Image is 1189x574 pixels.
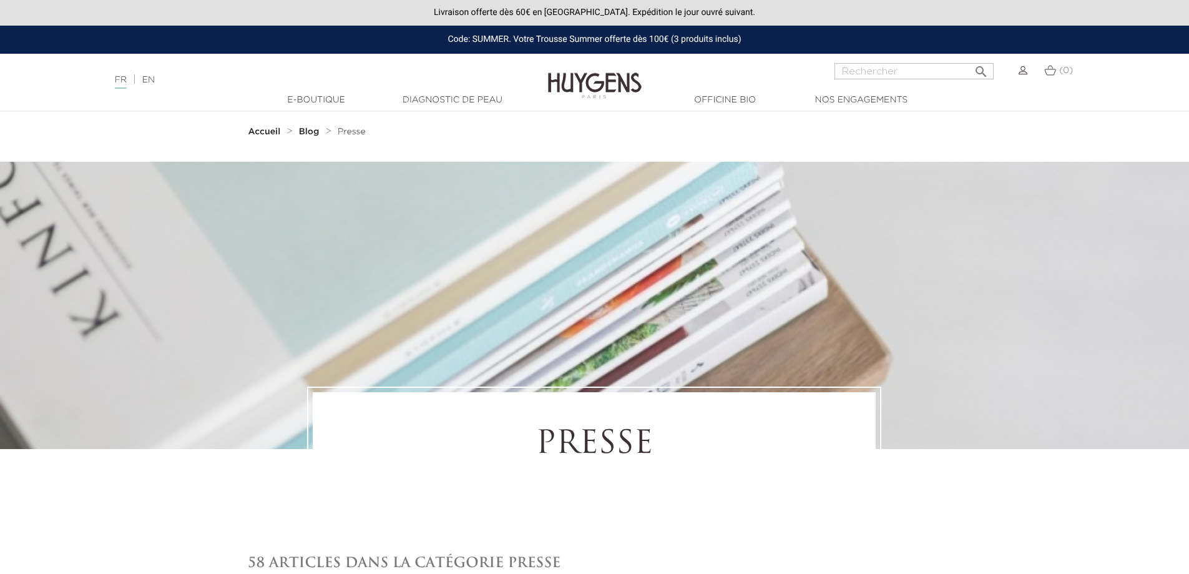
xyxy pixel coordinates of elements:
[347,427,841,464] h1: Presse
[299,127,323,137] a: Blog
[248,127,283,137] a: Accueil
[338,127,366,136] span: Presse
[299,127,320,136] strong: Blog
[1059,66,1073,75] span: (0)
[974,61,989,76] i: 
[970,59,992,76] button: 
[338,127,366,137] a: Presse
[115,76,127,89] a: FR
[254,94,379,107] a: E-Boutique
[142,76,155,84] a: EN
[248,127,281,136] strong: Accueil
[248,553,561,571] span: 58 articles dans la catégorie Presse
[834,63,994,79] input: Rechercher
[663,94,788,107] a: Officine Bio
[390,94,515,107] a: Diagnostic de peau
[799,94,924,107] a: Nos engagements
[109,72,486,87] div: |
[548,52,642,101] img: Huygens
